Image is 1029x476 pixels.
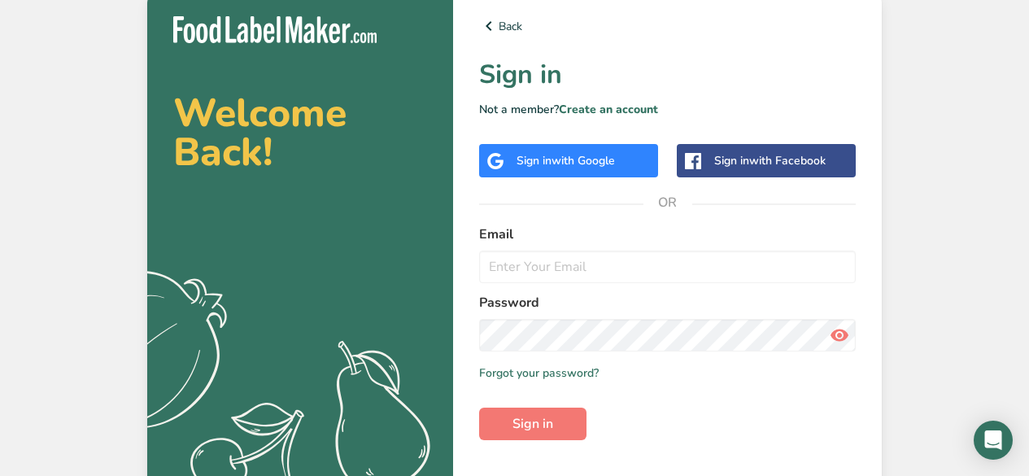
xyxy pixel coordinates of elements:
label: Password [479,293,856,312]
div: Sign in [714,152,826,169]
label: Email [479,225,856,244]
a: Back [479,16,856,36]
div: Open Intercom Messenger [974,421,1013,460]
h1: Sign in [479,55,856,94]
img: Food Label Maker [173,16,377,43]
a: Create an account [559,102,658,117]
span: Sign in [512,414,553,434]
h2: Welcome Back! [173,94,427,172]
span: OR [643,178,692,227]
span: with Google [552,153,615,168]
a: Forgot your password? [479,365,599,382]
button: Sign in [479,408,586,440]
span: with Facebook [749,153,826,168]
div: Sign in [517,152,615,169]
p: Not a member? [479,101,856,118]
input: Enter Your Email [479,251,856,283]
